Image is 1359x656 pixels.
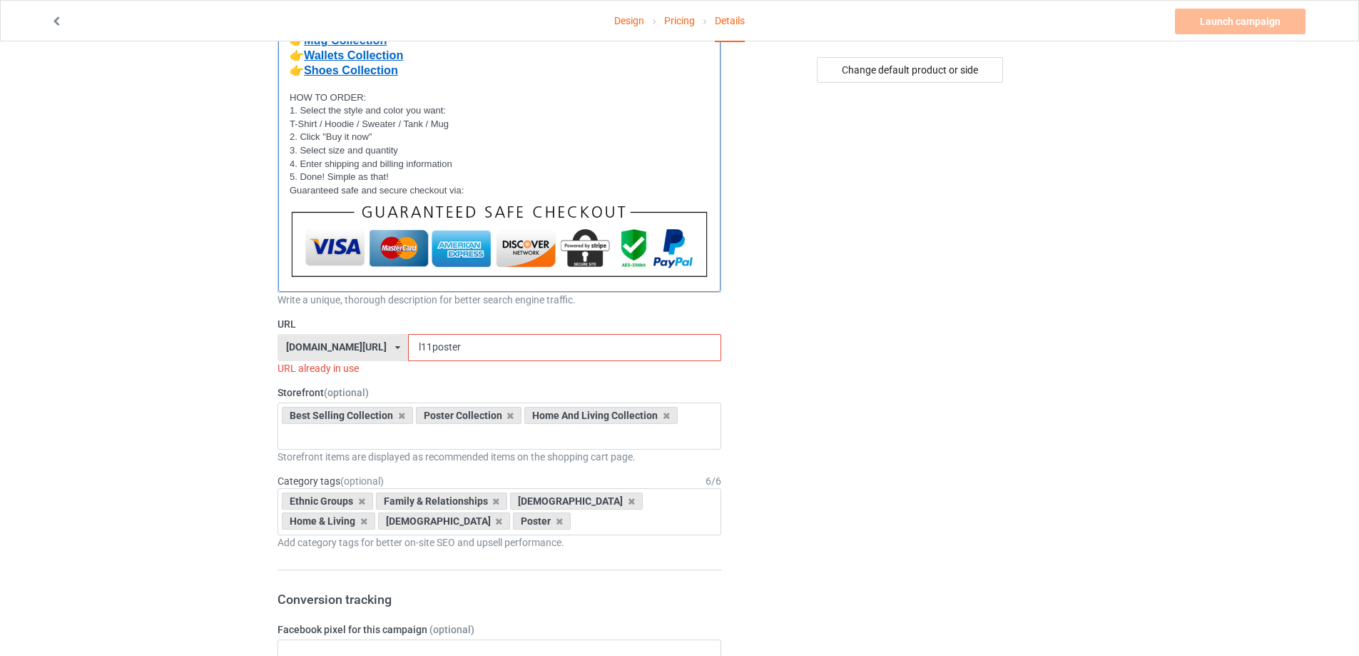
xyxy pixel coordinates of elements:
[290,49,304,61] strong: 👉
[278,293,721,307] div: Write a unique, thorough description for better search engine traffic.
[304,49,403,61] a: Wallets Collection
[290,184,709,283] p: Guaranteed safe and secure checkout via:
[817,57,1003,83] div: Change default product or side
[278,361,721,375] div: URL already in use
[290,171,709,184] p: 5. Done! Simple as that!
[286,342,387,352] div: [DOMAIN_NAME][URL]
[706,474,721,488] div: 6 / 6
[278,385,721,400] label: Storefront
[510,493,643,510] div: [DEMOGRAPHIC_DATA]
[340,475,384,487] span: (optional)
[282,493,373,510] div: Ethnic Groups
[524,407,678,424] div: Home And Living Collection
[664,1,695,41] a: Pricing
[429,624,474,635] span: (optional)
[278,591,721,607] h3: Conversion tracking
[290,158,709,171] p: 4. Enter shipping and billing information
[278,622,721,637] label: Facebook pixel for this campaign
[282,513,375,530] div: Home & Living
[282,407,413,424] div: Best Selling Collection
[324,387,369,398] span: (optional)
[290,197,709,278] img: thanh_toan.png
[278,474,384,488] label: Category tags
[416,407,522,424] div: Poster Collection
[378,513,511,530] div: [DEMOGRAPHIC_DATA]
[278,535,721,550] div: Add category tags for better on-site SEO and upsell performance.
[614,1,644,41] a: Design
[513,513,571,530] div: Poster
[290,144,709,158] p: 3. Select size and quantity
[304,64,398,76] a: Shoes Collection
[290,104,709,118] p: 1. Select the style and color you want:
[376,493,508,510] div: Family & Relationships
[290,64,304,76] strong: 👉
[290,118,709,131] p: T-Shirt / Hoodie / Sweater / Tank / Mug
[278,450,721,464] div: Storefront items are displayed as recommended items on the shopping cart page.
[715,1,745,42] div: Details
[290,91,709,105] p: HOW TO ORDER:
[278,317,721,331] label: URL
[290,131,709,144] p: 2. Click "Buy it now"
